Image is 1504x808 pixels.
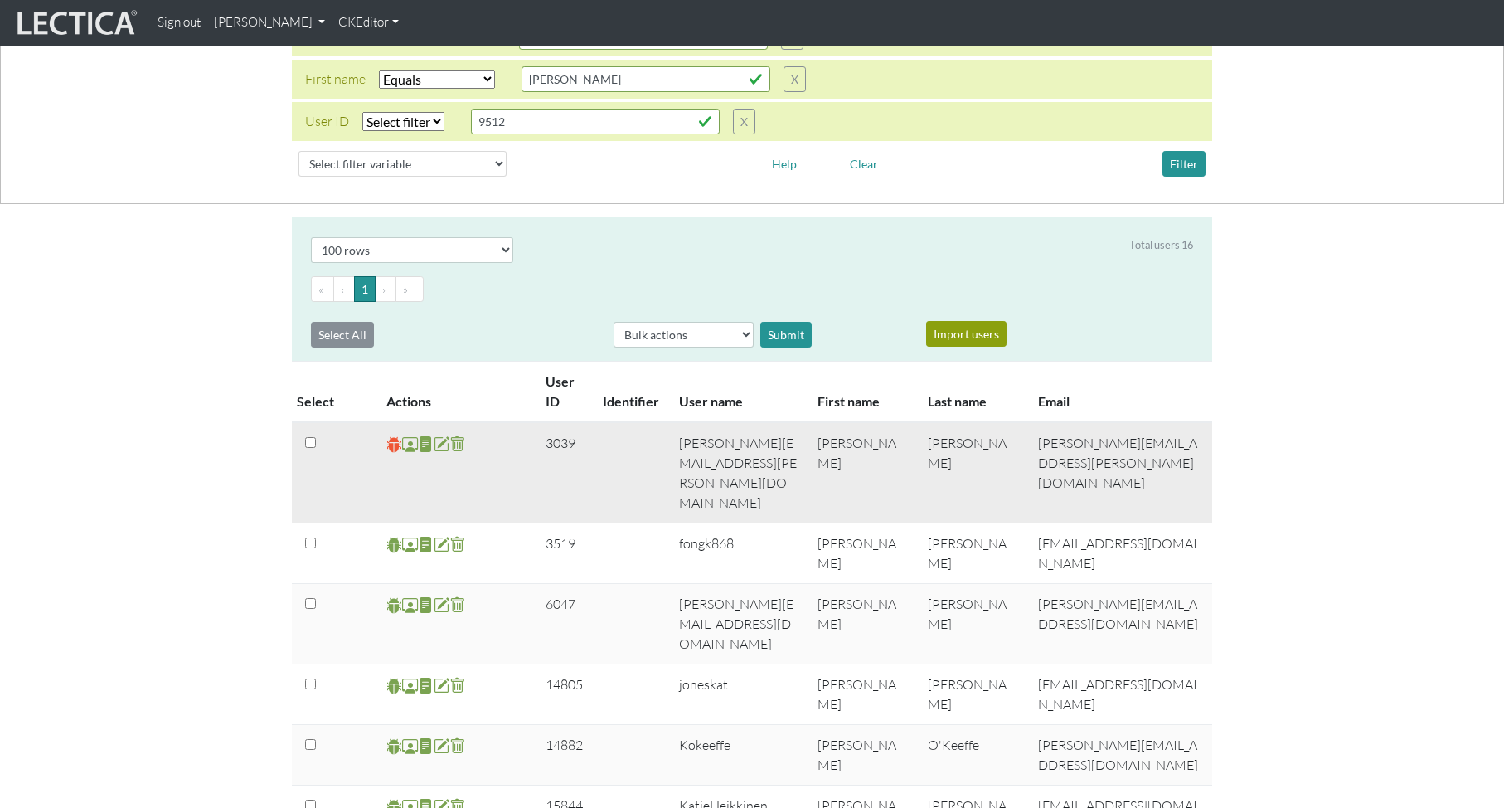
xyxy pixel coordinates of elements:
[536,664,593,724] td: 14805
[418,737,434,756] span: reports
[311,322,374,348] button: Select All
[669,523,808,583] td: fongk868
[449,737,465,756] span: delete
[918,422,1028,523] td: [PERSON_NAME]
[434,737,449,756] span: account update
[418,435,434,454] span: reports
[918,523,1028,583] td: [PERSON_NAME]
[536,523,593,583] td: 3519
[536,361,593,422] th: User ID
[13,7,138,39] img: lecticalive
[669,724,808,785] td: Kokeeffe
[536,422,593,523] td: 3039
[449,435,465,454] span: delete
[354,276,376,302] button: Go to page 1
[292,361,376,422] th: Select
[305,111,349,131] div: User ID
[418,596,434,615] span: reports
[311,276,1193,302] ul: Pagination
[536,583,593,664] td: 6047
[402,676,418,695] span: Staff
[669,583,808,664] td: [PERSON_NAME][EMAIL_ADDRESS][DOMAIN_NAME]
[305,69,366,89] div: First name
[434,435,449,454] span: account update
[918,361,1028,422] th: Last name
[808,361,918,422] th: First name
[918,724,1028,785] td: O'Keeffe
[926,321,1007,347] button: Import users
[332,7,405,39] a: CKEditor
[434,596,449,615] span: account update
[669,664,808,724] td: joneskat
[764,153,804,169] a: Help
[418,535,434,554] span: reports
[918,583,1028,664] td: [PERSON_NAME]
[808,422,918,523] td: [PERSON_NAME]
[449,596,465,615] span: delete
[808,724,918,785] td: [PERSON_NAME]
[918,664,1028,724] td: [PERSON_NAME]
[808,664,918,724] td: [PERSON_NAME]
[764,151,804,177] button: Help
[207,7,332,39] a: [PERSON_NAME]
[808,583,918,664] td: [PERSON_NAME]
[669,422,808,523] td: [PERSON_NAME][EMAIL_ADDRESS][PERSON_NAME][DOMAIN_NAME]
[733,109,755,134] button: X
[1129,237,1193,253] div: Total users 16
[842,151,885,177] button: Clear
[1028,583,1212,664] td: [PERSON_NAME][EMAIL_ADDRESS][DOMAIN_NAME]
[434,535,449,554] span: account update
[376,361,536,422] th: Actions
[760,322,812,348] div: Submit
[1162,151,1206,177] button: Filter
[1028,523,1212,583] td: [EMAIL_ADDRESS][DOMAIN_NAME]
[151,7,207,39] a: Sign out
[402,596,418,615] span: Staff
[402,435,418,454] span: Staff
[808,523,918,583] td: [PERSON_NAME]
[784,66,806,92] button: X
[669,361,808,422] th: User name
[536,724,593,785] td: 14882
[1028,664,1212,724] td: [EMAIL_ADDRESS][DOMAIN_NAME]
[1028,422,1212,523] td: [PERSON_NAME][EMAIL_ADDRESS][PERSON_NAME][DOMAIN_NAME]
[402,535,418,554] span: Staff
[434,676,449,695] span: account update
[1028,724,1212,785] td: [PERSON_NAME][EMAIL_ADDRESS][DOMAIN_NAME]
[1028,361,1212,422] th: Email
[449,535,465,554] span: delete
[418,676,434,695] span: reports
[593,361,669,422] th: Identifier
[449,676,465,695] span: delete
[402,737,418,756] span: Staff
